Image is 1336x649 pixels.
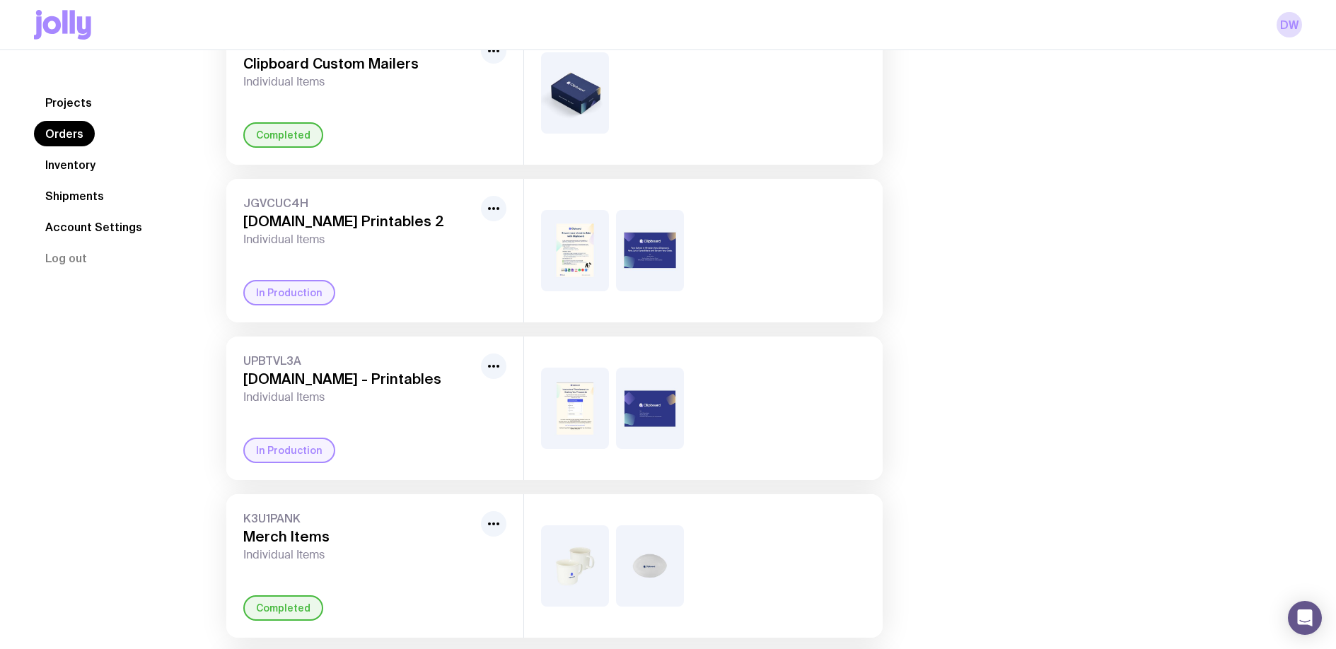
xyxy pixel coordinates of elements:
[243,438,335,463] div: In Production
[1277,12,1302,37] a: DW
[243,233,475,247] span: Individual Items
[243,370,475,387] h3: [DOMAIN_NAME] - Printables
[34,152,107,177] a: Inventory
[243,213,475,230] h3: [DOMAIN_NAME] Printables 2
[243,511,475,525] span: K3U1PANK
[34,183,115,209] a: Shipments
[34,90,103,115] a: Projects
[243,595,323,621] div: Completed
[34,121,95,146] a: Orders
[243,122,323,148] div: Completed
[243,196,475,210] span: JGVCUC4H
[34,245,98,271] button: Log out
[243,55,475,72] h3: Clipboard Custom Mailers
[243,353,475,368] span: UPBTVL3A
[34,214,153,240] a: Account Settings
[243,280,335,305] div: In Production
[243,528,475,545] h3: Merch Items
[243,390,475,404] span: Individual Items
[243,75,475,89] span: Individual Items
[243,548,475,562] span: Individual Items
[1288,601,1322,635] div: Open Intercom Messenger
